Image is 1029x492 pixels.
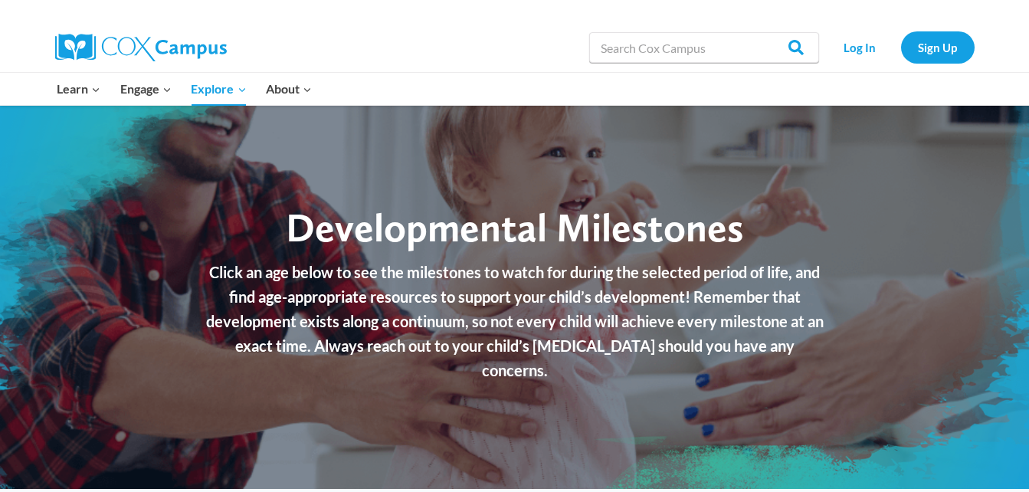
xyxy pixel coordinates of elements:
a: Log In [827,31,893,63]
nav: Primary Navigation [48,73,322,105]
span: Engage [120,79,172,99]
span: Developmental Milestones [286,203,743,251]
img: Cox Campus [55,34,227,61]
a: Sign Up [901,31,975,63]
input: Search Cox Campus [589,32,819,63]
span: Learn [57,79,100,99]
nav: Secondary Navigation [827,31,975,63]
span: Explore [191,79,246,99]
span: About [266,79,312,99]
p: Click an age below to see the milestones to watch for during the selected period of life, and fin... [205,260,825,382]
